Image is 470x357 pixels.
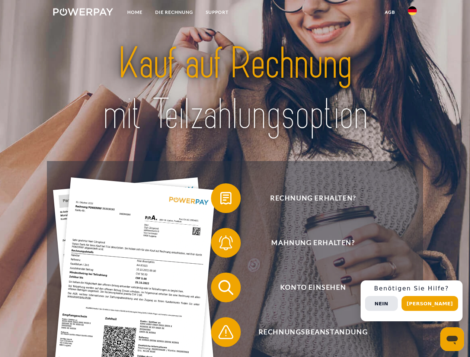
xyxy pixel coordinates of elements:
span: Rechnungsbeanstandung [222,317,404,347]
img: qb_bill.svg [217,189,235,208]
button: Mahnung erhalten? [211,228,405,258]
img: de [408,6,417,15]
a: SUPPORT [199,6,235,19]
img: qb_search.svg [217,278,235,297]
img: qb_bell.svg [217,234,235,252]
span: Rechnung erhalten? [222,183,404,213]
button: [PERSON_NAME] [402,296,458,311]
iframe: Schaltfläche zum Öffnen des Messaging-Fensters [440,327,464,351]
button: Konto einsehen [211,273,405,302]
img: title-powerpay_de.svg [71,36,399,142]
a: agb [378,6,402,19]
button: Rechnung erhalten? [211,183,405,213]
button: Nein [365,296,398,311]
span: Mahnung erhalten? [222,228,404,258]
button: Rechnungsbeanstandung [211,317,405,347]
a: DIE RECHNUNG [149,6,199,19]
span: Konto einsehen [222,273,404,302]
div: Schnellhilfe [361,280,463,321]
img: qb_warning.svg [217,323,235,341]
a: Home [121,6,149,19]
img: logo-powerpay-white.svg [53,8,113,16]
h3: Benötigen Sie Hilfe? [365,285,458,292]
